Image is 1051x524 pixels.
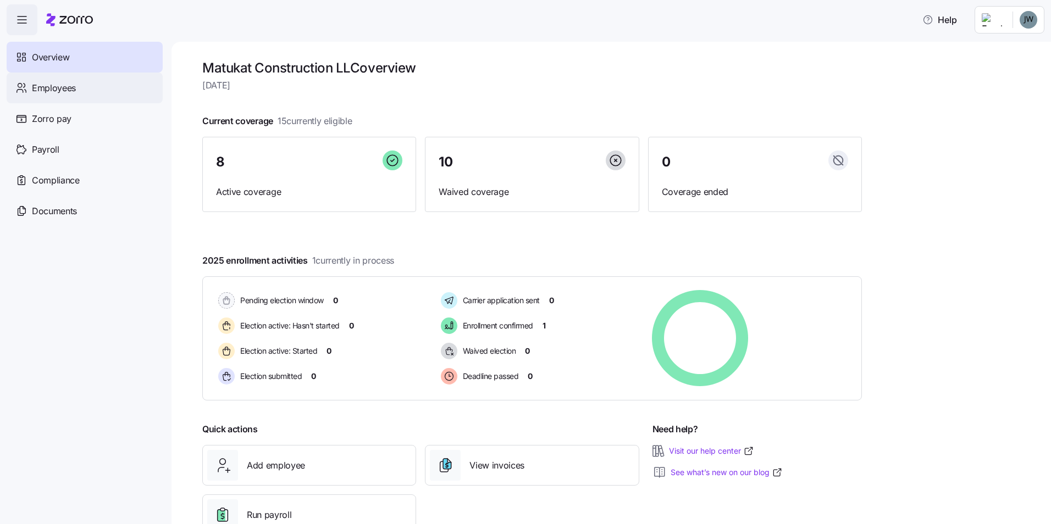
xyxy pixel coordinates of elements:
span: Carrier application sent [460,295,540,306]
span: Election active: Started [237,345,317,356]
span: 0 [333,295,338,306]
span: Election submitted [237,371,302,382]
span: Payroll [32,143,59,157]
a: Documents [7,196,163,226]
span: Waived election [460,345,516,356]
img: Employer logo [982,13,1004,26]
span: 0 [349,320,354,331]
span: Overview [32,51,69,64]
span: 1 currently in process [312,254,394,267]
span: Documents [32,204,77,218]
span: Run payroll [247,508,291,522]
span: 2025 enrollment activities [202,254,394,267]
span: 15 currently eligible [278,114,352,128]
button: Help [914,9,966,31]
span: [DATE] [202,79,862,92]
span: Coverage ended [662,185,848,199]
span: Zorro pay [32,112,71,126]
span: Compliance [32,174,80,187]
span: Active coverage [216,185,402,199]
span: 0 [327,345,331,356]
h1: Matukat Construction LLC overview [202,59,862,76]
a: Zorro pay [7,103,163,134]
span: 8 [216,155,225,169]
span: Deadline passed [460,371,519,382]
a: Compliance [7,165,163,196]
img: ec81f205da390930e66a9218cf0964b0 [1020,11,1037,29]
span: 0 [662,155,671,169]
a: Visit our help center [669,445,754,456]
span: Quick actions [202,422,258,436]
a: Overview [7,42,163,73]
span: Add employee [247,459,305,472]
span: 0 [525,345,530,356]
span: 10 [439,155,452,169]
span: Waived coverage [439,185,625,199]
span: Enrollment confirmed [460,320,533,331]
span: Election active: Hasn't started [237,320,340,331]
span: 1 [543,320,546,331]
a: Employees [7,73,163,103]
span: Employees [32,81,76,95]
a: See what’s new on our blog [671,467,783,478]
span: 0 [549,295,554,306]
a: Payroll [7,134,163,165]
span: View invoices [469,459,524,472]
span: Current coverage [202,114,352,128]
span: 0 [311,371,316,382]
span: 0 [528,371,533,382]
span: Pending election window [237,295,324,306]
span: Need help? [652,422,698,436]
span: Help [922,13,957,26]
